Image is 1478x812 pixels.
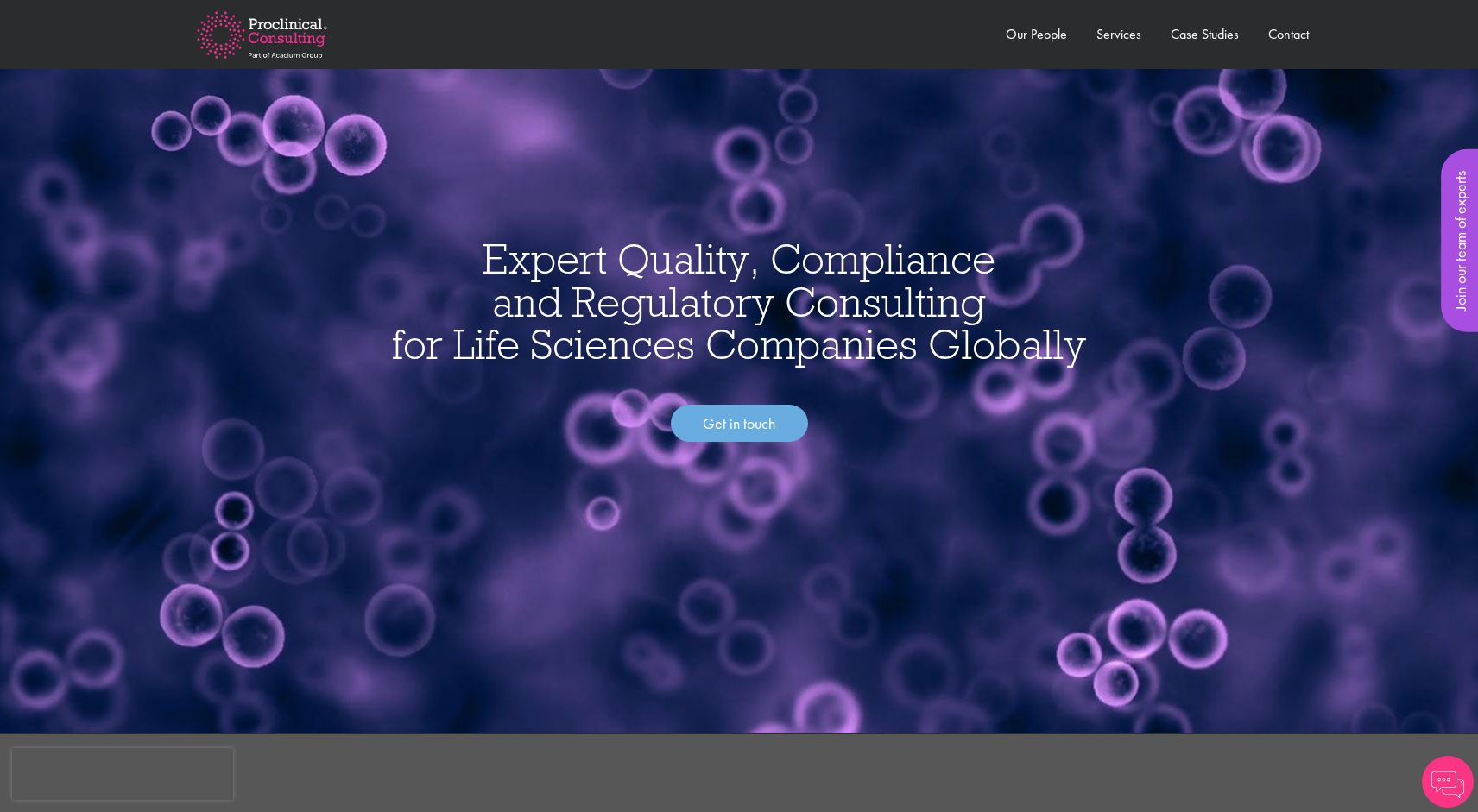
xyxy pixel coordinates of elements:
[1006,25,1067,43] a: Our People
[1171,25,1239,43] a: Case Studies
[671,405,808,443] a: Get in touch
[1096,25,1141,43] a: Services
[1422,756,1474,808] img: Chatbot
[1268,25,1309,43] a: Contact
[17,237,1461,366] h1: Expert Quality, Compliance and Regulatory Consulting for Life Sciences Companies Globally
[12,748,233,800] iframe: reCAPTCHA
